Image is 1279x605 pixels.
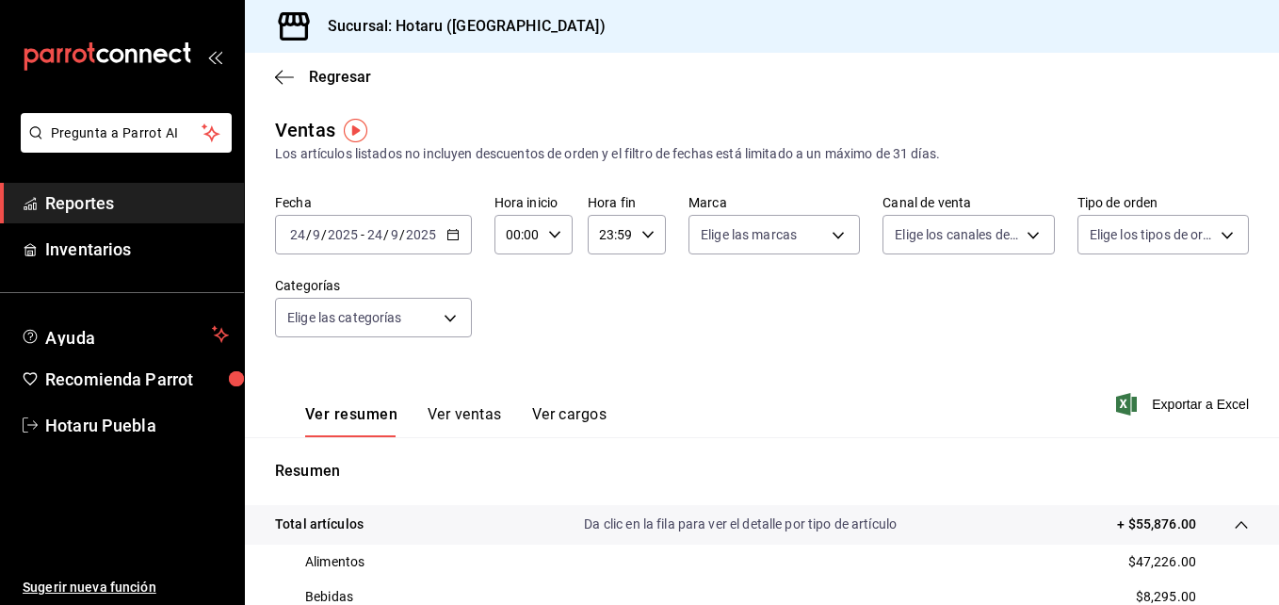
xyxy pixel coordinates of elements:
span: Elige los canales de venta [895,225,1019,244]
button: Regresar [275,68,371,86]
span: Regresar [309,68,371,86]
span: Ayuda [45,323,204,346]
input: -- [312,227,321,242]
input: -- [289,227,306,242]
p: + $55,876.00 [1117,515,1196,534]
label: Tipo de orden [1077,196,1249,209]
input: ---- [327,227,359,242]
input: ---- [405,227,437,242]
label: Categorías [275,279,472,292]
span: / [321,227,327,242]
p: Alimentos [305,552,364,572]
span: / [399,227,405,242]
span: Hotaru Puebla [45,413,229,438]
div: Ventas [275,116,335,144]
button: open_drawer_menu [207,49,222,64]
label: Hora fin [588,196,666,209]
p: Resumen [275,460,1249,482]
span: Recomienda Parrot [45,367,229,392]
span: Pregunta a Parrot AI [51,123,202,143]
button: Pregunta a Parrot AI [21,113,232,153]
h3: Sucursal: Hotaru ([GEOGRAPHIC_DATA]) [313,15,606,38]
button: Ver resumen [305,405,397,437]
span: - [361,227,364,242]
button: Exportar a Excel [1120,393,1249,416]
button: Ver cargos [532,405,607,437]
input: -- [366,227,383,242]
label: Canal de venta [882,196,1054,209]
span: Elige los tipos de orden [1090,225,1214,244]
span: Reportes [45,190,229,216]
span: Sugerir nueva función [23,578,229,597]
span: / [383,227,389,242]
img: Tooltip marker [344,119,367,142]
label: Hora inicio [494,196,573,209]
p: $47,226.00 [1128,552,1196,572]
span: Inventarios [45,237,229,262]
p: Total artículos [275,515,364,534]
span: Elige las categorías [287,308,402,327]
span: / [306,227,312,242]
input: -- [390,227,399,242]
label: Marca [688,196,860,209]
div: navigation tabs [305,405,607,437]
div: Los artículos listados no incluyen descuentos de orden y el filtro de fechas está limitado a un m... [275,144,1249,164]
p: Da clic en la fila para ver el detalle por tipo de artículo [584,515,897,534]
button: Ver ventas [428,405,502,437]
label: Fecha [275,196,472,209]
a: Pregunta a Parrot AI [13,137,232,156]
span: Elige las marcas [701,225,797,244]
